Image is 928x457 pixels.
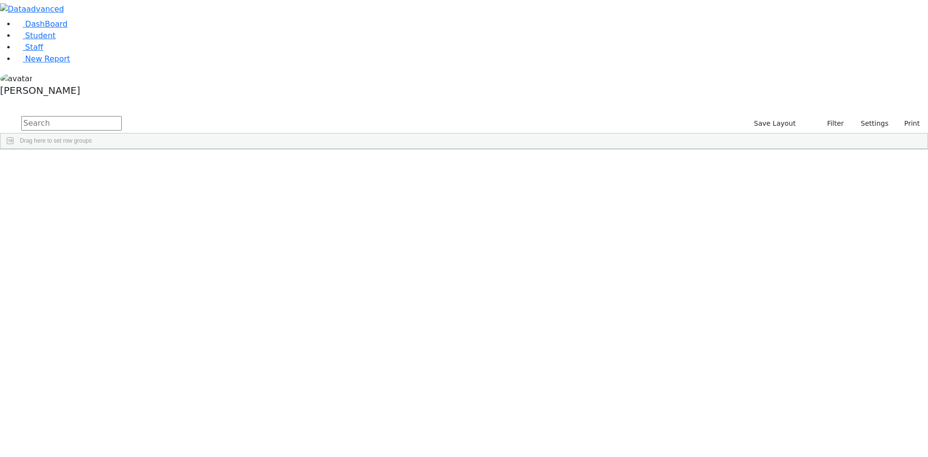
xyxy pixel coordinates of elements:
button: Settings [848,116,893,131]
a: Staff [15,43,43,52]
span: DashBoard [25,19,68,29]
span: Student [25,31,56,40]
a: DashBoard [15,19,68,29]
button: Filter [814,116,848,131]
input: Search [21,116,122,131]
span: Drag here to set row groups [20,137,92,144]
a: New Report [15,54,70,63]
button: Print [893,116,924,131]
span: Staff [25,43,43,52]
a: Student [15,31,56,40]
span: New Report [25,54,70,63]
button: Save Layout [750,116,800,131]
